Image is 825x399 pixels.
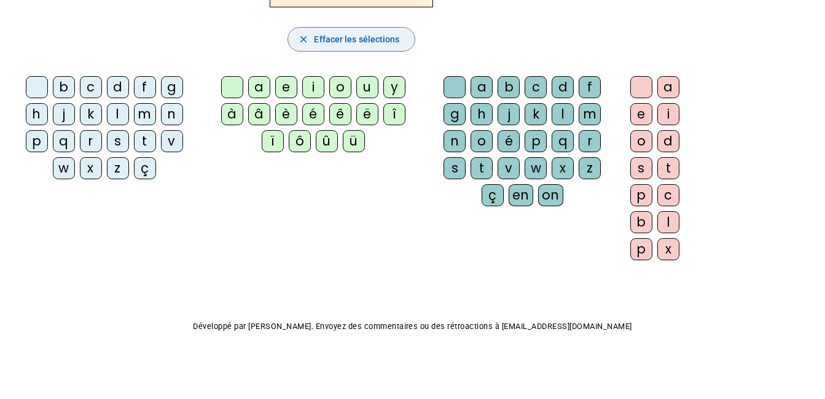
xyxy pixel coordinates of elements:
div: i [657,103,679,125]
div: e [275,76,297,98]
div: t [134,130,156,152]
div: q [53,130,75,152]
span: Effacer les sélections [314,32,399,47]
div: x [80,157,102,179]
div: m [134,103,156,125]
div: l [657,211,679,233]
div: s [107,130,129,152]
div: f [134,76,156,98]
div: ê [329,103,351,125]
div: a [471,76,493,98]
div: n [161,103,183,125]
div: b [630,211,652,233]
div: b [53,76,75,98]
div: r [80,130,102,152]
div: g [444,103,466,125]
div: d [107,76,129,98]
div: m [579,103,601,125]
div: w [53,157,75,179]
div: é [302,103,324,125]
div: j [498,103,520,125]
div: t [657,157,679,179]
div: h [471,103,493,125]
div: l [107,103,129,125]
div: ç [482,184,504,206]
p: Développé par [PERSON_NAME]. Envoyez des commentaires ou des rétroactions à [EMAIL_ADDRESS][DOMAI... [10,319,815,334]
mat-icon: close [298,34,309,45]
div: ï [262,130,284,152]
div: k [80,103,102,125]
div: ô [289,130,311,152]
div: w [525,157,547,179]
div: o [471,130,493,152]
div: c [657,184,679,206]
div: g [161,76,183,98]
div: p [525,130,547,152]
div: ç [134,157,156,179]
div: f [579,76,601,98]
div: ü [343,130,365,152]
div: s [630,157,652,179]
div: c [525,76,547,98]
div: t [471,157,493,179]
div: r [579,130,601,152]
div: i [302,76,324,98]
div: ë [356,103,378,125]
div: o [329,76,351,98]
div: v [161,130,183,152]
div: u [356,76,378,98]
div: c [80,76,102,98]
div: x [552,157,574,179]
div: â [248,103,270,125]
div: p [26,130,48,152]
div: z [579,157,601,179]
div: b [498,76,520,98]
div: î [383,103,405,125]
div: d [552,76,574,98]
div: o [630,130,652,152]
div: d [657,130,679,152]
div: a [248,76,270,98]
div: s [444,157,466,179]
div: p [630,184,652,206]
div: y [383,76,405,98]
div: p [630,238,652,260]
div: n [444,130,466,152]
div: è [275,103,297,125]
div: on [538,184,563,206]
div: en [509,184,533,206]
div: v [498,157,520,179]
div: q [552,130,574,152]
div: a [657,76,679,98]
div: z [107,157,129,179]
div: à [221,103,243,125]
div: j [53,103,75,125]
div: l [552,103,574,125]
div: x [657,238,679,260]
div: k [525,103,547,125]
div: h [26,103,48,125]
div: e [630,103,652,125]
div: é [498,130,520,152]
button: Effacer les sélections [287,27,415,52]
div: û [316,130,338,152]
